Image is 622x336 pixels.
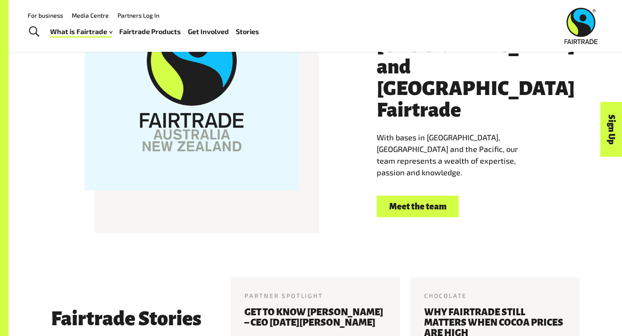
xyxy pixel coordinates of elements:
[565,8,598,44] img: Fairtrade Australia New Zealand logo
[188,25,229,38] a: Get Involved
[377,196,459,218] a: Meet the team
[28,12,63,19] a: For business
[377,13,546,121] h3: Fairtrade [GEOGRAPHIC_DATA] and [GEOGRAPHIC_DATA] Fairtrade
[244,292,323,299] span: Partner Spotlight
[236,25,259,38] a: Stories
[119,25,181,38] a: Fairtrade Products
[117,12,159,19] a: Partners Log In
[377,132,546,178] p: With bases in [GEOGRAPHIC_DATA], [GEOGRAPHIC_DATA] and the Pacific, our team represents a wealth ...
[51,308,201,330] h3: Fairtrade Stories
[50,25,112,38] a: What is Fairtrade
[424,292,467,299] span: Chocolate
[23,21,44,43] a: Toggle Search
[72,12,109,19] a: Media Centre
